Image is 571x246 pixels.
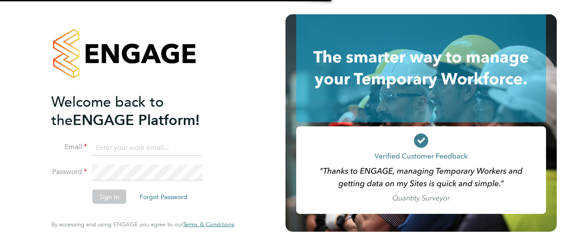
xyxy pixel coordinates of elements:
[51,142,87,152] label: Email
[132,190,194,204] button: Forgot Password
[51,167,87,177] label: Password
[92,190,126,204] button: Sign In
[92,140,203,156] input: Enter your work email...
[51,92,225,129] h2: ENGAGE Platform!
[51,221,234,228] span: By accessing and using ENGAGE you agree to our
[183,221,234,228] span: Terms & Conditions
[183,221,234,228] a: Terms & Conditions
[51,93,164,129] span: Welcome back to the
